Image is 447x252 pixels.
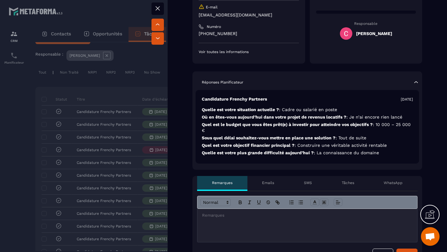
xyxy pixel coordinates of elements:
[262,180,274,185] p: Emails
[202,96,267,102] p: Candidature Frenchy Partners
[202,150,413,156] p: Quelle est votre plus grande difficulté aujourd’hui ?
[295,143,387,148] span: : Construire une véritable activité rentable
[421,227,440,246] div: Ouvrir le chat
[342,180,354,185] p: Tâches
[356,31,392,36] h5: [PERSON_NAME]
[212,180,233,185] p: Remarques
[314,150,379,155] span: : La connaissance du domaine
[199,12,299,18] p: [EMAIL_ADDRESS][DOMAIN_NAME]
[401,97,413,102] p: [DATE]
[207,24,221,29] p: Numéro
[202,80,243,85] p: Réponses Planificateur
[202,142,413,148] p: Quel est votre objectif financier principal ?
[304,180,312,185] p: SMS
[199,49,299,54] p: Voir toutes les informations
[202,107,413,113] p: Quelle est votre situation actuelle ?
[336,135,366,140] span: : Tout de suite
[199,31,299,37] p: [PHONE_NUMBER]
[279,107,337,112] span: : Cadre ou salarié en poste
[202,114,413,120] p: Où en êtes-vous aujourd’hui dans votre projet de revenus locatifs ?
[202,135,413,141] p: Sous quel délai souhaitez-vous mettre en place une solution ?
[316,21,416,26] p: Responsable
[346,115,402,119] span: : Je n’ai encore rien lancé
[384,180,403,185] p: WhatsApp
[202,122,413,133] p: Quel est le budget que vous êtes prêt(e) à investir pour atteindre vos objectifs ?
[206,5,218,10] p: E-mail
